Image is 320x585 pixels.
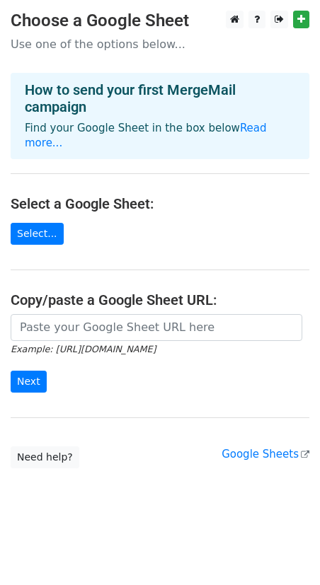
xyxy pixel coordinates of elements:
input: Paste your Google Sheet URL here [11,314,302,341]
a: Read more... [25,122,267,149]
h4: Copy/paste a Google Sheet URL: [11,291,309,308]
a: Need help? [11,446,79,468]
input: Next [11,371,47,393]
small: Example: [URL][DOMAIN_NAME] [11,344,156,354]
h3: Choose a Google Sheet [11,11,309,31]
a: Select... [11,223,64,245]
p: Use one of the options below... [11,37,309,52]
h4: Select a Google Sheet: [11,195,309,212]
a: Google Sheets [222,448,309,461]
h4: How to send your first MergeMail campaign [25,81,295,115]
p: Find your Google Sheet in the box below [25,121,295,151]
iframe: Chat Widget [249,517,320,585]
